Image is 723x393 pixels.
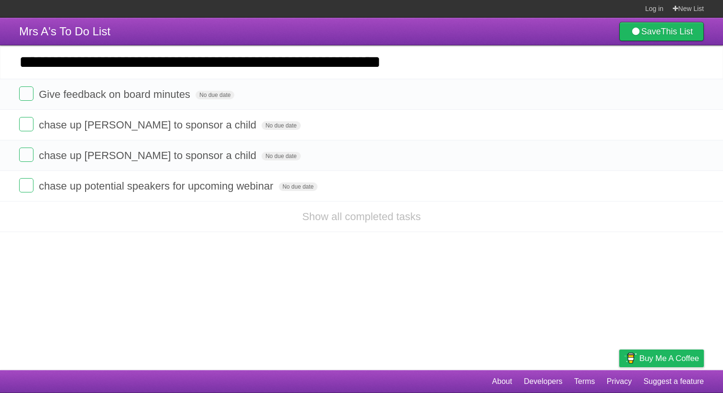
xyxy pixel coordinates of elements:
[39,149,259,161] span: chase up [PERSON_NAME] to sponsor a child
[19,178,33,192] label: Done
[196,91,234,99] span: No due date
[39,119,259,131] span: chase up [PERSON_NAME] to sponsor a child
[262,152,300,160] span: No due date
[19,25,110,38] span: Mrs A's To Do List
[619,22,704,41] a: SaveThis List
[19,86,33,101] label: Done
[39,88,193,100] span: Give feedback on board minutes
[492,372,512,391] a: About
[302,211,421,223] a: Show all completed tasks
[619,350,704,367] a: Buy me a coffee
[524,372,562,391] a: Developers
[639,350,699,367] span: Buy me a coffee
[39,180,275,192] span: chase up potential speakers for upcoming webinar
[574,372,595,391] a: Terms
[19,148,33,162] label: Done
[279,182,318,191] span: No due date
[644,372,704,391] a: Suggest a feature
[661,27,693,36] b: This List
[607,372,632,391] a: Privacy
[262,121,300,130] span: No due date
[624,350,637,366] img: Buy me a coffee
[19,117,33,131] label: Done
